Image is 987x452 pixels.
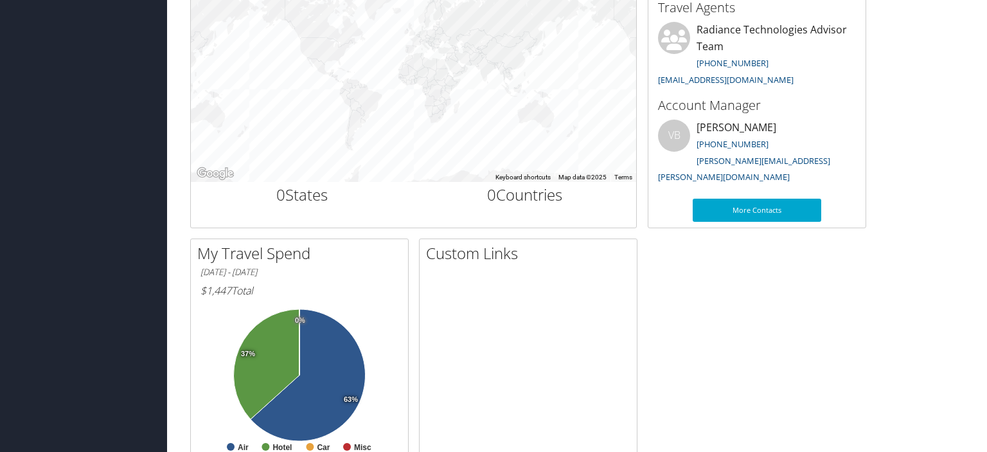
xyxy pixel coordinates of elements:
[495,173,551,182] button: Keyboard shortcuts
[354,443,371,452] text: Misc
[194,165,236,182] a: Open this area in Google Maps (opens a new window)
[344,395,358,403] tspan: 63%
[614,174,632,181] a: Terms (opens in new tab)
[197,242,408,264] h2: My Travel Spend
[558,174,607,181] span: Map data ©2025
[200,184,404,206] h2: States
[652,120,862,188] li: [PERSON_NAME]
[426,242,637,264] h2: Custom Links
[317,443,330,452] text: Car
[200,284,231,298] span: $1,447
[697,57,769,69] a: [PHONE_NUMBER]
[423,184,627,206] h2: Countries
[658,120,690,152] div: VB
[693,199,821,222] a: More Contacts
[652,22,862,91] li: Radiance Technologies Advisor Team
[276,184,285,205] span: 0
[658,155,830,183] a: [PERSON_NAME][EMAIL_ADDRESS][PERSON_NAME][DOMAIN_NAME]
[194,165,236,182] img: Google
[487,184,496,205] span: 0
[658,74,794,86] a: [EMAIL_ADDRESS][DOMAIN_NAME]
[241,350,255,357] tspan: 37%
[200,284,398,298] h6: Total
[697,138,769,150] a: [PHONE_NUMBER]
[273,443,292,452] text: Hotel
[238,443,249,452] text: Air
[295,316,305,324] tspan: 0%
[200,266,398,278] h6: [DATE] - [DATE]
[658,96,856,114] h3: Account Manager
